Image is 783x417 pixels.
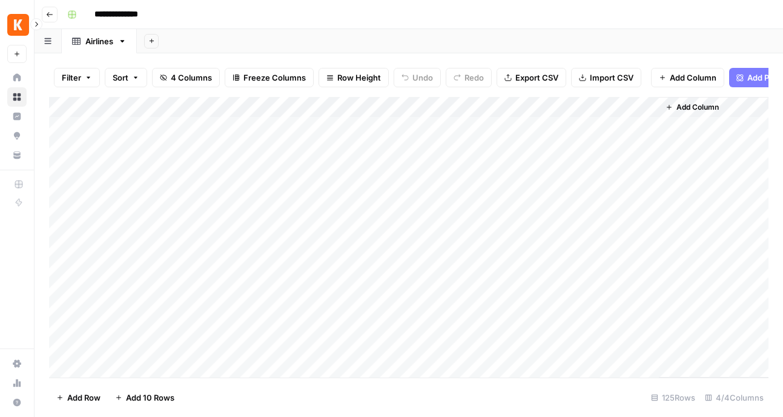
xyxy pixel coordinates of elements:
[105,68,147,87] button: Sort
[394,68,441,87] button: Undo
[7,373,27,393] a: Usage
[319,68,389,87] button: Row Height
[62,72,81,84] span: Filter
[670,72,716,84] span: Add Column
[85,35,113,47] div: Airlines
[700,388,768,407] div: 4/4 Columns
[7,68,27,87] a: Home
[651,68,724,87] button: Add Column
[497,68,566,87] button: Export CSV
[225,68,314,87] button: Freeze Columns
[54,68,100,87] button: Filter
[646,388,700,407] div: 125 Rows
[171,72,212,84] span: 4 Columns
[113,72,128,84] span: Sort
[661,99,724,115] button: Add Column
[152,68,220,87] button: 4 Columns
[7,145,27,165] a: Your Data
[126,392,174,404] span: Add 10 Rows
[7,354,27,373] a: Settings
[464,72,484,84] span: Redo
[49,388,108,407] button: Add Row
[590,72,633,84] span: Import CSV
[337,72,381,84] span: Row Height
[62,29,137,53] a: Airlines
[243,72,306,84] span: Freeze Columns
[7,10,27,40] button: Workspace: Kayak
[7,87,27,107] a: Browse
[676,102,719,113] span: Add Column
[7,126,27,145] a: Opportunities
[7,107,27,126] a: Insights
[446,68,492,87] button: Redo
[412,72,433,84] span: Undo
[7,14,29,36] img: Kayak Logo
[67,392,101,404] span: Add Row
[108,388,182,407] button: Add 10 Rows
[571,68,641,87] button: Import CSV
[515,72,558,84] span: Export CSV
[7,393,27,412] button: Help + Support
